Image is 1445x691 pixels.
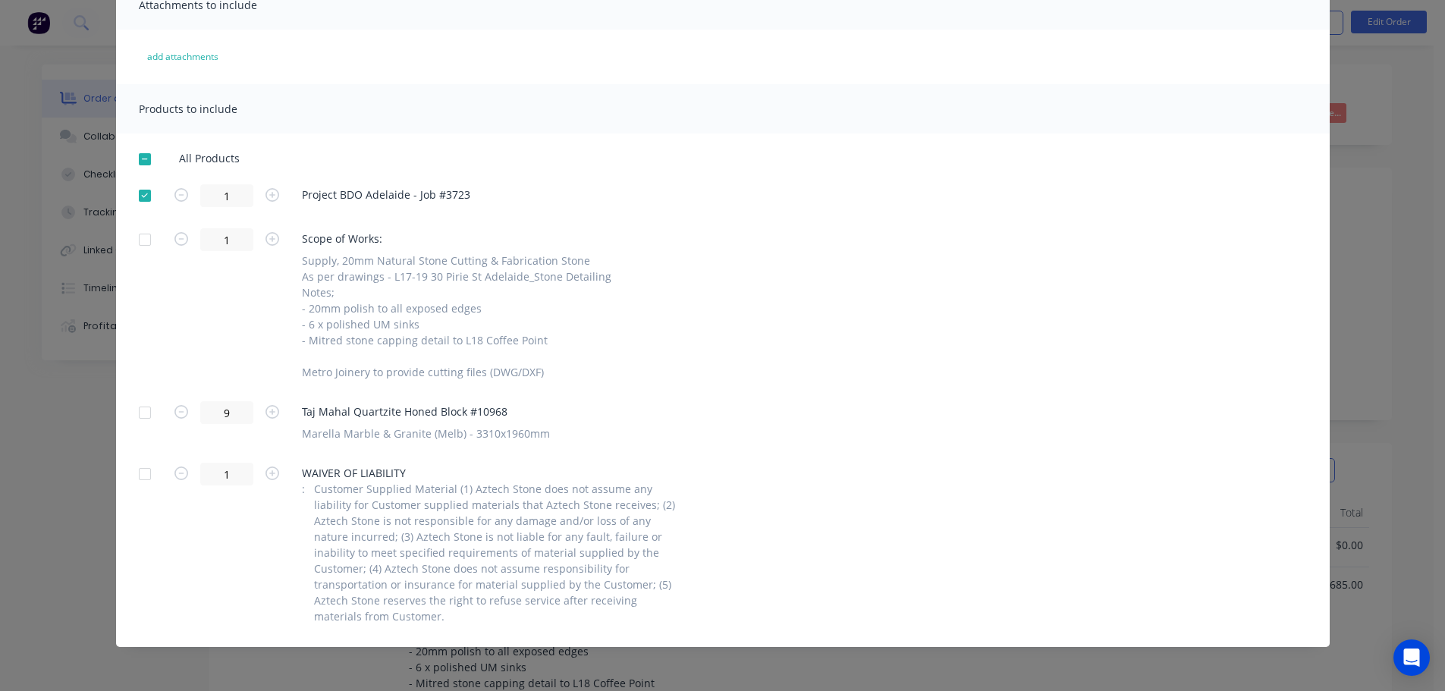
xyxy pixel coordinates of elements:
[302,231,611,247] span: Scope of Works:
[302,404,550,419] span: Taj Mahal Quartzite Honed Block #10968
[314,481,680,624] span: Customer Supplied Material (1) Aztech Stone does not assume any liability for Customer supplied m...
[302,426,550,441] div: Marella Marble & Granite (Melb) - 3310x1960mm
[302,465,681,481] span: WAIVER OF LIABILITY
[302,253,611,380] div: Supply, 20mm Natural Stone Cutting & Fabrication Stone As per drawings - L17-19 30 Pirie St Adela...
[179,150,250,166] span: All Products
[302,187,470,203] span: Project BDO Adelaide - Job #3723
[302,481,305,624] span: :
[131,45,234,69] button: add attachments
[1393,639,1430,676] div: Open Intercom Messenger
[139,102,237,116] span: Products to include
